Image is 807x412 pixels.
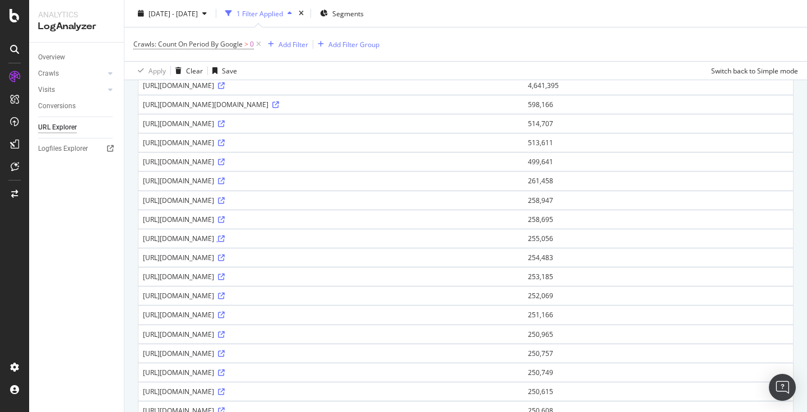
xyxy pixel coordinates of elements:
span: Crawls: Count On Period By Google [133,39,243,49]
td: 255,056 [523,229,793,248]
div: 1 Filter Applied [236,8,283,18]
div: [URL][DOMAIN_NAME] [143,138,519,147]
a: Visits [38,84,105,96]
a: URL Explorer [38,122,116,133]
div: Save [222,66,237,75]
button: 1 Filter Applied [221,4,296,22]
td: 514,707 [523,114,793,133]
div: [URL][DOMAIN_NAME] [143,119,519,128]
td: 4,641,395 [523,76,793,95]
div: Conversions [38,100,76,112]
div: [URL][DOMAIN_NAME] [143,272,519,281]
div: [URL][DOMAIN_NAME] [143,349,519,358]
div: Logfiles Explorer [38,143,88,155]
button: Segments [316,4,368,22]
div: [URL][DOMAIN_NAME] [143,387,519,396]
td: 250,757 [523,344,793,363]
div: Analytics [38,9,115,20]
button: Clear [171,62,203,80]
td: 251,166 [523,305,793,324]
div: times [296,8,306,19]
div: Add Filter Group [328,39,379,49]
td: 254,483 [523,248,793,267]
button: Add Filter Group [313,38,379,51]
span: 0 [250,36,254,52]
button: Save [208,62,237,80]
td: 252,069 [523,286,793,305]
td: 258,947 [523,191,793,210]
span: > [244,39,248,49]
div: URL Explorer [38,122,77,133]
td: 253,185 [523,267,793,286]
div: [URL][DOMAIN_NAME] [143,310,519,320]
td: 250,965 [523,325,793,344]
div: [URL][DOMAIN_NAME] [143,215,519,224]
a: Overview [38,52,116,63]
div: Overview [38,52,65,63]
td: 261,458 [523,171,793,190]
td: 499,641 [523,152,793,171]
td: 250,749 [523,363,793,382]
div: [URL][DOMAIN_NAME] [143,253,519,262]
div: [URL][DOMAIN_NAME] [143,291,519,300]
div: [URL][DOMAIN_NAME] [143,176,519,186]
td: 598,166 [523,95,793,114]
div: Visits [38,84,55,96]
button: [DATE] - [DATE] [133,4,211,22]
div: [URL][DOMAIN_NAME] [143,330,519,339]
span: [DATE] - [DATE] [149,8,198,18]
div: [URL][DOMAIN_NAME] [143,196,519,205]
div: [URL][DOMAIN_NAME][DOMAIN_NAME] [143,100,519,109]
div: Crawls [38,68,59,80]
a: Conversions [38,100,116,112]
div: Open Intercom Messenger [769,374,796,401]
button: Switch back to Simple mode [707,62,798,80]
div: Add Filter [279,39,308,49]
div: LogAnalyzer [38,20,115,33]
a: Logfiles Explorer [38,143,116,155]
td: 250,615 [523,382,793,401]
span: Segments [332,8,364,18]
a: Crawls [38,68,105,80]
div: Clear [186,66,203,75]
button: Add Filter [263,38,308,51]
td: 513,611 [523,133,793,152]
td: 258,695 [523,210,793,229]
div: [URL][DOMAIN_NAME] [143,234,519,243]
div: Apply [149,66,166,75]
div: Switch back to Simple mode [711,66,798,75]
div: [URL][DOMAIN_NAME] [143,81,519,90]
div: [URL][DOMAIN_NAME] [143,157,519,166]
div: [URL][DOMAIN_NAME] [143,368,519,377]
button: Apply [133,62,166,80]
